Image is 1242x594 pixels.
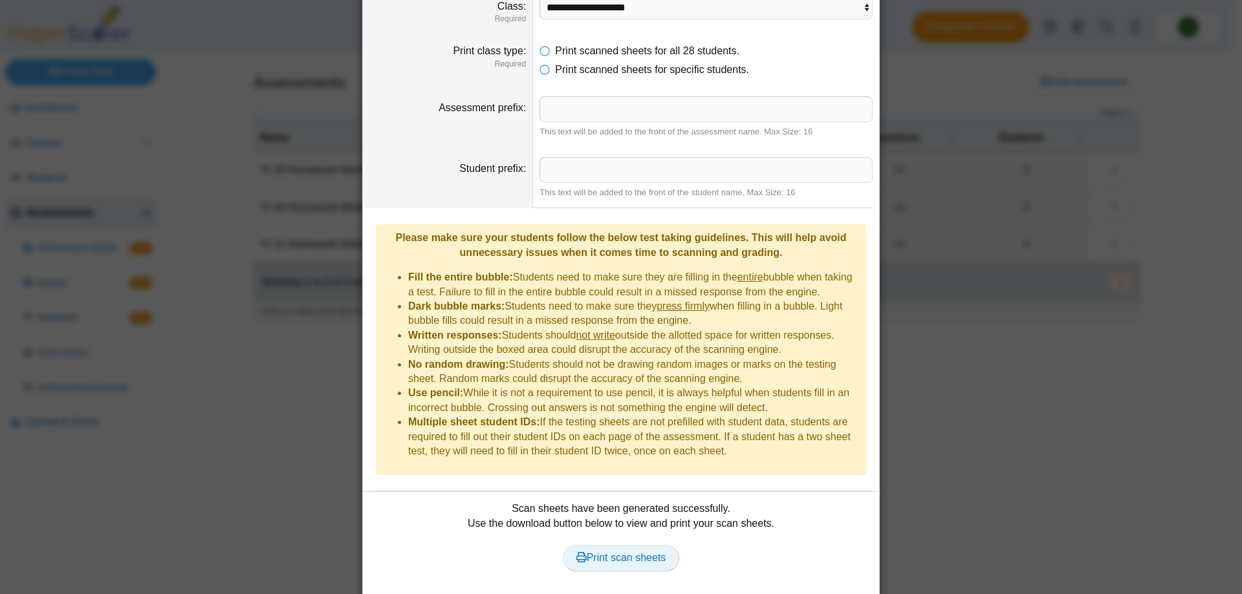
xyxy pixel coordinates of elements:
[439,102,526,113] label: Assessment prefix
[369,14,526,25] dfn: Required
[497,1,526,12] label: Class
[563,545,680,571] a: Print scan sheets
[539,187,873,198] div: This text will be added to the front of the student name. Max Size: 16
[408,415,860,458] li: If the testing sheets are not prefilled with student data, students are required to fill out thei...
[576,330,615,341] u: not write
[408,328,860,357] li: Students should outside the allotted space for written responses. Writing outside the boxed area ...
[459,163,526,174] label: Student prefix
[408,359,509,370] b: No random drawing:
[453,45,526,56] label: Print class type
[408,301,505,312] b: Dark bubble marks:
[408,330,502,341] b: Written responses:
[395,232,846,257] b: Please make sure your students follow the below test taking guidelines. This will help avoid unne...
[408,271,513,282] b: Fill the entire bubble:
[408,416,540,427] b: Multiple sheet student IDs:
[408,357,860,387] li: Students should not be drawing random images or marks on the testing sheet. Random marks could di...
[657,301,710,312] u: press firmly
[408,299,860,328] li: Students need to make sure they when filling in a bubble. Light bubble fills could result in a mi...
[408,386,860,415] li: While it is not a requirement to use pencil, it is always helpful when students fill in an incorr...
[737,271,763,282] u: entire
[555,45,739,56] span: Print scanned sheets for all 28 students.
[576,552,666,563] span: Print scan sheets
[408,270,860,299] li: Students need to make sure they are filling in the bubble when taking a test. Failure to fill in ...
[408,387,463,398] b: Use pencil:
[539,126,873,138] div: This text will be added to the front of the assessment name. Max Size: 16
[369,502,873,586] div: Scan sheets have been generated successfully. Use the download button below to view and print you...
[369,59,526,70] dfn: Required
[555,64,749,75] span: Print scanned sheets for specific students.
